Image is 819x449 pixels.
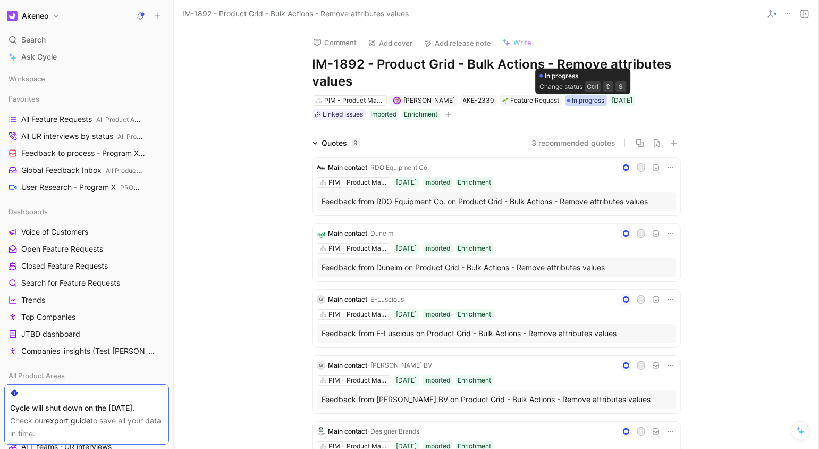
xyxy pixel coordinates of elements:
a: export guide [46,416,90,425]
span: Search [21,34,46,46]
div: Imported [425,177,451,188]
a: All Feature RequestsAll Product Areas [4,111,169,127]
a: Voice of Customers [4,224,169,240]
h1: IM-1892 - Product Grid - Bulk Actions - Remove attributes values [313,56,680,90]
div: [DATE] [396,243,417,254]
span: Trends [21,295,45,305]
a: Top Companies [4,309,169,325]
span: Companies' insights (Test [PERSON_NAME]) [21,346,156,356]
div: A [637,362,644,369]
span: All Product Areas [96,115,147,123]
span: Voice of Customers [21,227,88,237]
span: Write [514,38,532,47]
button: AkeneoAkeneo [4,9,62,23]
div: Cycle will shut down on the [DATE]. [10,402,163,414]
button: 3 recommended quotes [532,137,616,149]
div: Imported [371,109,397,120]
div: PIM - Product Mass Actions (Bulk) [328,309,388,320]
span: All Product Areas [9,370,65,381]
span: · E-Luscious [368,295,404,303]
div: PIM - Product Mass Actions (Bulk) [328,177,388,188]
button: Write [497,35,537,50]
div: Imported [425,243,451,254]
img: avatar [394,98,400,104]
div: [DATE] [396,309,417,320]
span: All Product Areas [106,167,157,174]
a: Ask Cycle [4,49,169,65]
div: PIM - Product Mass Actions (Bulk) [328,243,388,254]
span: All Product Areas [117,132,168,140]
div: Feedback from E-Luscious on Product Grid - Bulk Actions - Remove attributes values [322,327,671,340]
div: Feature Request [502,95,560,106]
span: Main contact [328,163,368,171]
div: AKE-2330 [463,95,495,106]
div: Feedback from Dunelm on Product Grid - Bulk Actions - Remove attributes values [322,261,671,274]
div: Quotes [322,137,360,149]
span: Dashboards [9,206,48,217]
a: Trends [4,292,169,308]
span: Search for Feature Requests [21,278,120,288]
div: Enrichment [458,177,492,188]
div: J [637,230,644,237]
h1: Akeneo [22,11,48,21]
div: K [637,428,644,435]
span: Workspace [9,73,45,84]
div: Search [4,32,169,48]
div: Enrichment [458,243,492,254]
a: Search for Feature Requests [4,275,169,291]
img: 🌱 [502,97,509,104]
a: JTBD dashboard [4,326,169,342]
div: [DATE] [396,177,417,188]
div: Dashboards [4,204,169,220]
span: · [PERSON_NAME] BV [368,361,433,369]
span: Global Feedback Inbox [21,165,143,176]
div: Feedback from RDO Equipment Co. on Product Grid - Bulk Actions - Remove attributes values [322,195,671,208]
div: Enrichment [404,109,438,120]
span: · RDO Equipment Co. [368,163,429,171]
span: Top Companies [21,312,75,322]
div: Imported [425,309,451,320]
div: In progress [565,95,607,106]
img: Akeneo [7,11,18,21]
div: 9 [352,138,360,148]
span: Main contact [328,295,368,303]
span: [PERSON_NAME] [404,96,455,104]
div: Check our to save all your data in time. [10,414,163,440]
a: All UR interviews by statusAll Product Areas [4,128,169,144]
div: 🌱Feature Request [500,95,562,106]
img: logo [317,229,325,238]
div: T [637,296,644,303]
a: User Research - Program XPROGRAM X [4,179,169,195]
span: PROGRAM X [120,184,158,192]
span: IM-1892 - Product Grid - Bulk Actions - Remove attributes values [182,7,409,20]
button: Add release note [419,36,496,51]
span: All Feature Requests [21,114,142,125]
span: Favorites [9,94,39,104]
span: User Research - Program X [21,182,144,193]
div: M [317,361,325,370]
a: Open Feature Requests [4,241,169,257]
span: Main contact [328,427,368,435]
span: Main contact [328,229,368,237]
img: logo [317,427,325,436]
div: Feedback from [PERSON_NAME] BV on Product Grid - Bulk Actions - Remove attributes values [322,393,671,406]
span: All UR interviews by status [21,131,145,142]
div: Enrichment [458,309,492,320]
span: Open Feature Requests [21,244,103,254]
div: PIM - Product Mass Actions (Bulk) [328,375,388,386]
div: [DATE] [612,95,633,106]
div: All Product Areas [4,368,169,384]
div: R [637,164,644,171]
span: Main contact [328,361,368,369]
div: Linked Issues [323,109,364,120]
span: Closed Feature Requests [21,261,108,271]
img: logo [317,163,325,172]
span: JTBD dashboard [21,329,80,339]
a: Global Feedback InboxAll Product Areas [4,162,169,178]
div: Workspace [4,71,169,87]
div: Imported [425,375,451,386]
span: · Dunelm [368,229,394,237]
span: Ask Cycle [21,51,57,63]
span: · Designer Brands [368,427,420,435]
span: In progress [572,95,605,106]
